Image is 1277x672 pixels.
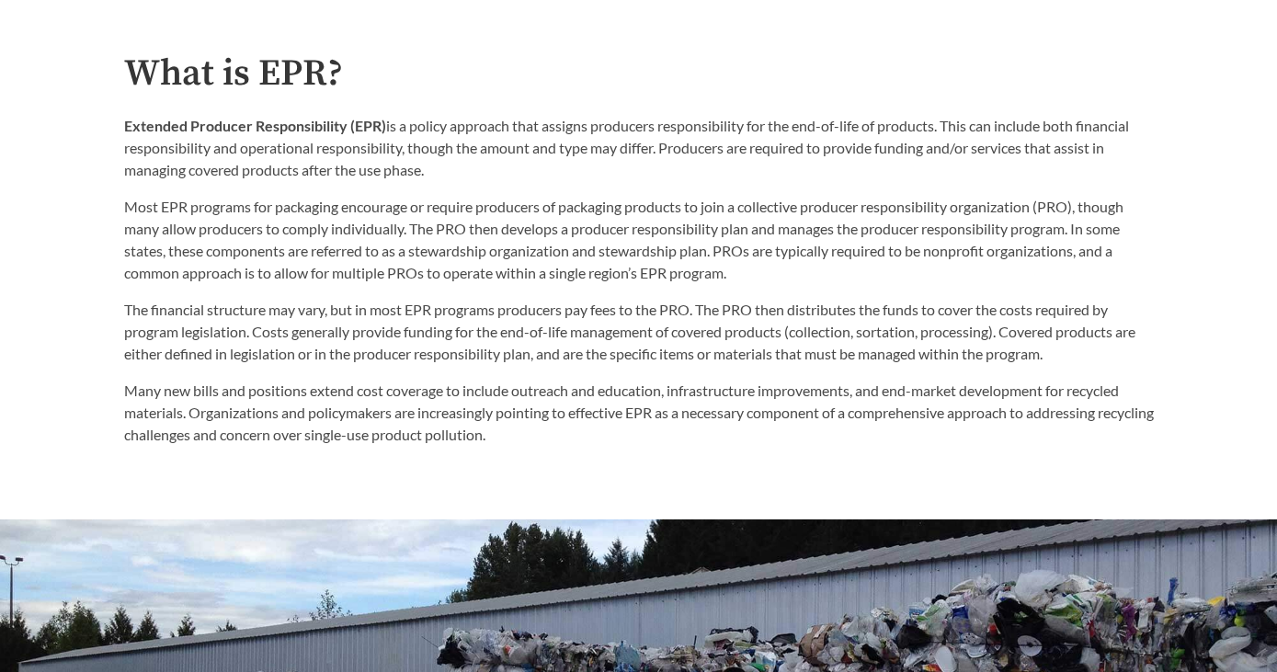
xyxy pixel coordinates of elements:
p: Most EPR programs for packaging encourage or require producers of packaging products to join a co... [124,196,1154,284]
p: The financial structure may vary, but in most EPR programs producers pay fees to the PRO. The PRO... [124,299,1154,365]
h2: What is EPR? [124,53,1154,95]
p: is a policy approach that assigns producers responsibility for the end-of-life of products. This ... [124,115,1154,181]
p: Many new bills and positions extend cost coverage to include outreach and education, infrastructu... [124,380,1154,446]
strong: Extended Producer Responsibility (EPR) [124,117,386,134]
